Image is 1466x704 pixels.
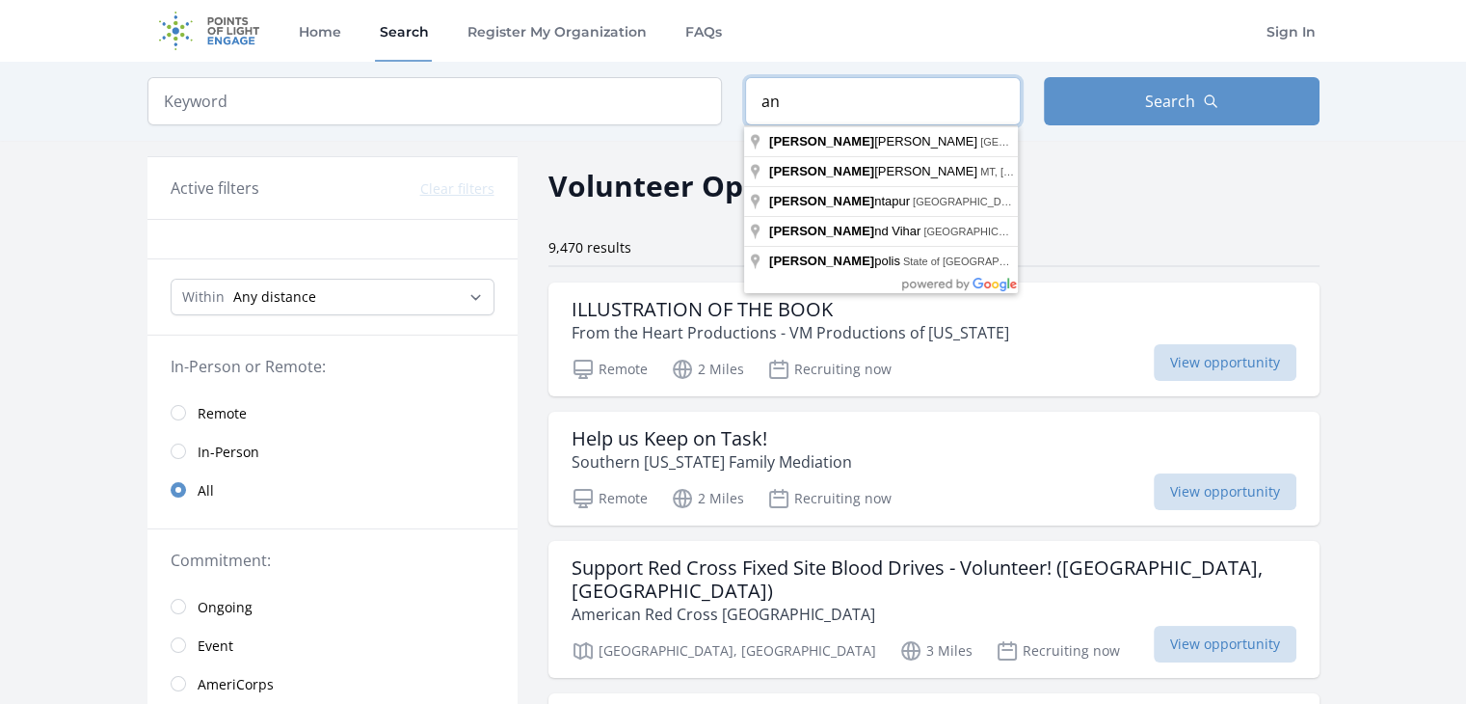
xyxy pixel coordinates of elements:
[171,279,494,315] select: Search Radius
[1145,90,1195,113] span: Search
[147,626,518,664] a: Event
[745,77,1021,125] input: Location
[769,194,874,208] span: [PERSON_NAME]
[903,256,1169,267] span: State of [GEOGRAPHIC_DATA], [GEOGRAPHIC_DATA]
[548,541,1319,678] a: Support Red Cross Fixed Site Blood Drives - Volunteer! ([GEOGRAPHIC_DATA], [GEOGRAPHIC_DATA]) Ame...
[767,358,892,381] p: Recruiting now
[923,226,1150,237] span: [GEOGRAPHIC_DATA], [GEOGRAPHIC_DATA]
[198,481,214,501] span: All
[1154,344,1296,381] span: View opportunity
[769,134,874,149] span: [PERSON_NAME]
[767,487,892,510] p: Recruiting now
[198,675,274,694] span: AmeriCorps
[769,224,923,238] span: nd Vihar
[1044,77,1319,125] button: Search
[1154,626,1296,663] span: View opportunity
[198,598,253,617] span: Ongoing
[671,358,744,381] p: 2 Miles
[671,487,744,510] p: 2 Miles
[980,166,1110,177] span: MT, [GEOGRAPHIC_DATA]
[420,179,494,199] button: Clear filters
[198,404,247,423] span: Remote
[1154,474,1296,510] span: View opportunity
[147,664,518,703] a: AmeriCorps
[548,412,1319,526] a: Help us Keep on Task! Southern [US_STATE] Family Mediation Remote 2 Miles Recruiting now View opp...
[572,358,648,381] p: Remote
[572,450,852,474] p: Southern [US_STATE] Family Mediation
[572,427,852,450] h3: Help us Keep on Task!
[996,639,1120,663] p: Recruiting now
[572,556,1296,603] h3: Support Red Cross Fixed Site Blood Drives - Volunteer! ([GEOGRAPHIC_DATA], [GEOGRAPHIC_DATA])
[899,639,973,663] p: 3 Miles
[572,487,648,510] p: Remote
[769,164,980,178] span: [PERSON_NAME]
[769,134,980,149] span: [PERSON_NAME]
[171,355,494,378] legend: In-Person or Remote:
[147,471,518,509] a: All
[769,254,874,268] span: [PERSON_NAME]
[147,393,518,432] a: Remote
[198,636,233,656] span: Event
[572,639,876,663] p: [GEOGRAPHIC_DATA], [GEOGRAPHIC_DATA]
[769,224,874,238] span: [PERSON_NAME]
[147,77,722,125] input: Keyword
[548,164,906,207] h2: Volunteer Opportunities
[913,196,1139,207] span: [GEOGRAPHIC_DATA], [GEOGRAPHIC_DATA]
[572,603,1296,626] p: American Red Cross [GEOGRAPHIC_DATA]
[769,194,913,208] span: ntapur
[572,321,1009,344] p: From the Heart Productions - VM Productions of [US_STATE]
[147,587,518,626] a: Ongoing
[980,136,1207,148] span: [GEOGRAPHIC_DATA], [GEOGRAPHIC_DATA]
[548,283,1319,396] a: ILLUSTRATION OF THE BOOK From the Heart Productions - VM Productions of [US_STATE] Remote 2 Miles...
[769,254,903,268] span: polis
[548,238,631,257] span: 9,470 results
[147,432,518,471] a: In-Person
[171,176,259,200] h3: Active filters
[198,443,259,462] span: In-Person
[572,298,1009,321] h3: ILLUSTRATION OF THE BOOK
[171,549,494,572] legend: Commitment:
[769,164,874,178] span: [PERSON_NAME]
